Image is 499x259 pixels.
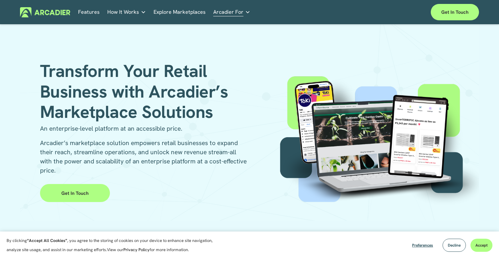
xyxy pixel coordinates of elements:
span: Accept [475,243,488,248]
p: Arcadier’s marketplace solution empowers retail businesses to expand their reach, streamline oper... [40,139,250,175]
span: Preferences [412,243,433,248]
strong: “Accept All Cookies” [27,238,67,243]
p: An enterprise-level platform at an accessible price. [40,124,250,133]
button: Decline [443,239,466,252]
img: Arcadier [20,7,70,17]
button: Accept [470,239,492,252]
span: Arcadier For [213,8,243,17]
a: Get in Touch [40,184,110,202]
span: How It Works [107,8,139,17]
a: folder dropdown [107,7,146,17]
a: Get in touch [431,4,479,20]
button: Preferences [407,239,438,252]
h1: Transform Your Retail Business with Arcadier’s Marketplace Solutions [40,61,267,122]
a: folder dropdown [213,7,250,17]
p: By clicking , you agree to the storing of cookies on your device to enhance site navigation, anal... [7,236,220,254]
a: Explore Marketplaces [154,7,206,17]
a: Features [78,7,100,17]
a: Privacy Policy [123,247,150,252]
span: Decline [448,243,461,248]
